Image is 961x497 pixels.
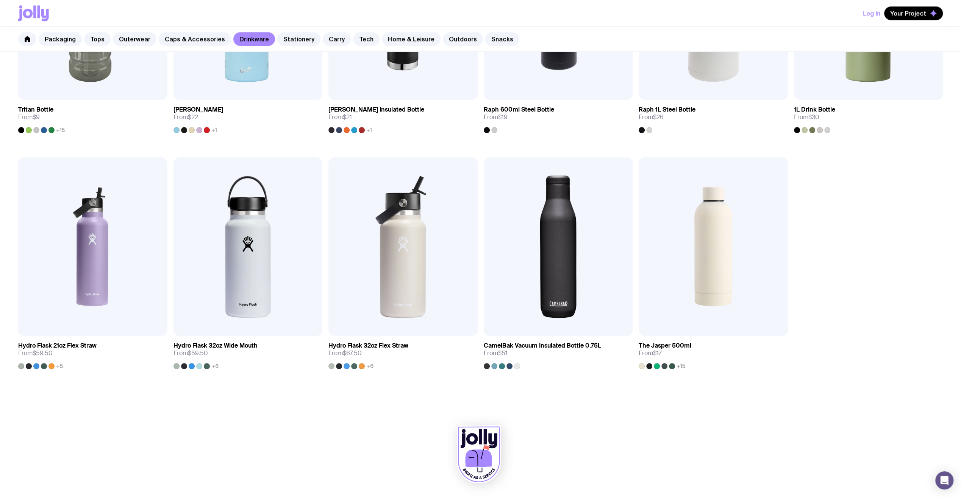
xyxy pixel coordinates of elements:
span: $19 [498,113,508,121]
a: Hydro Flask 21oz Flex StrawFrom$59.50+5 [18,336,167,369]
a: Stationery [277,32,320,46]
h3: [PERSON_NAME] [173,106,223,113]
span: $17 [653,349,662,357]
span: $30 [808,113,819,121]
h3: The Jasper 500ml [639,342,691,349]
span: From [328,349,362,357]
h3: Hydro Flask 32oz Wide Mouth [173,342,258,349]
h3: 1L Drink Bottle [794,106,835,113]
a: Tech [353,32,380,46]
span: $9 [33,113,40,121]
h3: Raph 1L Steel Bottle [639,106,695,113]
a: Carry [323,32,351,46]
button: Log In [863,6,880,20]
a: Caps & Accessories [159,32,231,46]
a: 1L Drink BottleFrom$30 [794,100,943,133]
a: Tops [84,32,111,46]
span: From [18,349,53,357]
span: From [328,113,352,121]
span: From [484,349,508,357]
span: From [794,113,819,121]
span: From [18,113,40,121]
a: Hydro Flask 32oz Flex StrawFrom$67.50+6 [328,336,478,369]
span: $67.50 [343,349,362,357]
span: +15 [56,127,65,133]
a: [PERSON_NAME]From$22+1 [173,100,323,133]
span: $26 [653,113,664,121]
span: From [639,113,664,121]
a: Outerwear [113,32,156,46]
span: $51 [498,349,508,357]
a: Raph 1L Steel BottleFrom$26 [639,100,788,133]
span: Your Project [890,9,926,17]
a: [PERSON_NAME] Insulated BottleFrom$21+1 [328,100,478,133]
button: Your Project [884,6,943,20]
a: Drinkware [233,32,275,46]
h3: Hydro Flask 32oz Flex Straw [328,342,408,349]
span: +1 [366,127,372,133]
a: Home & Leisure [382,32,441,46]
span: From [484,113,508,121]
span: $22 [188,113,198,121]
a: The Jasper 500mlFrom$17+15 [639,336,788,369]
h3: Tritan Bottle [18,106,53,113]
span: From [173,349,208,357]
h3: [PERSON_NAME] Insulated Bottle [328,106,424,113]
span: From [639,349,662,357]
span: +5 [56,363,63,369]
a: Outdoors [443,32,483,46]
span: +15 [677,363,685,369]
span: $21 [343,113,352,121]
a: Packaging [39,32,82,46]
h3: CamelBak Vacuum Insulated Bottle 0.75L [484,342,601,349]
span: From [173,113,198,121]
span: $59.50 [33,349,53,357]
a: CamelBak Vacuum Insulated Bottle 0.75LFrom$51 [484,336,633,369]
h3: Raph 600ml Steel Bottle [484,106,554,113]
h3: Hydro Flask 21oz Flex Straw [18,342,97,349]
a: Raph 600ml Steel BottleFrom$19 [484,100,633,133]
div: Open Intercom Messenger [935,471,953,489]
a: Tritan BottleFrom$9+15 [18,100,167,133]
span: +1 [211,127,217,133]
a: Hydro Flask 32oz Wide MouthFrom$59.50+6 [173,336,323,369]
span: +6 [211,363,219,369]
a: Snacks [485,32,519,46]
span: $59.50 [188,349,208,357]
span: +6 [366,363,373,369]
